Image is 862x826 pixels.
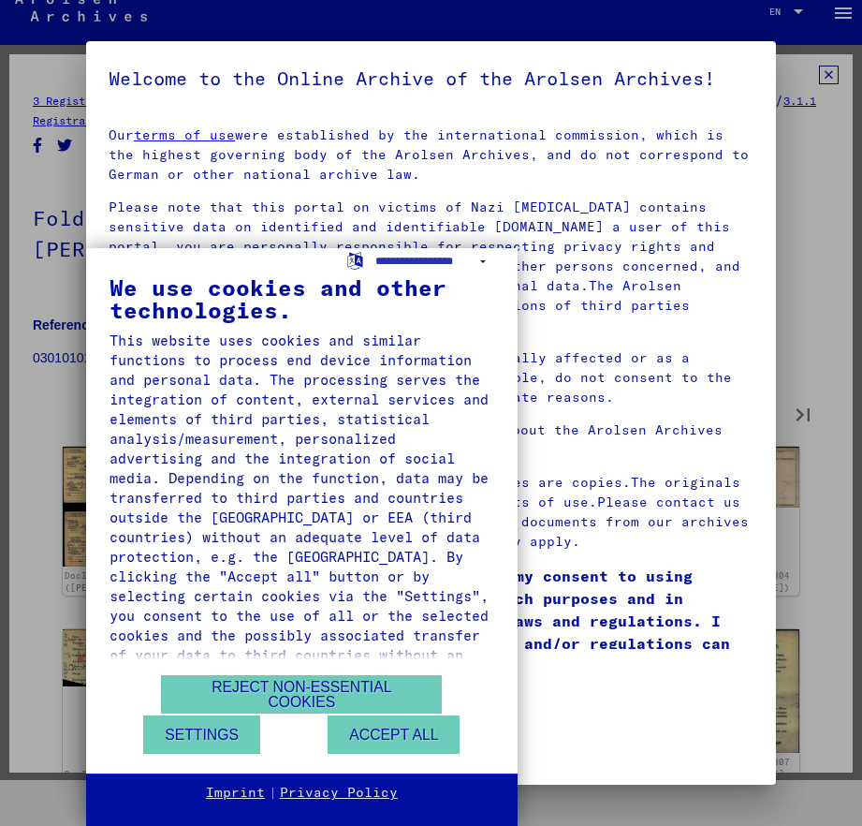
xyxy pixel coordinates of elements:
[161,675,442,714] button: Reject non-essential cookies
[143,715,260,754] button: Settings
[206,784,265,803] a: Imprint
[328,715,460,754] button: Accept all
[110,331,494,685] div: This website uses cookies and similar functions to process end device information and personal da...
[110,276,494,321] div: We use cookies and other technologies.
[280,784,398,803] a: Privacy Policy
